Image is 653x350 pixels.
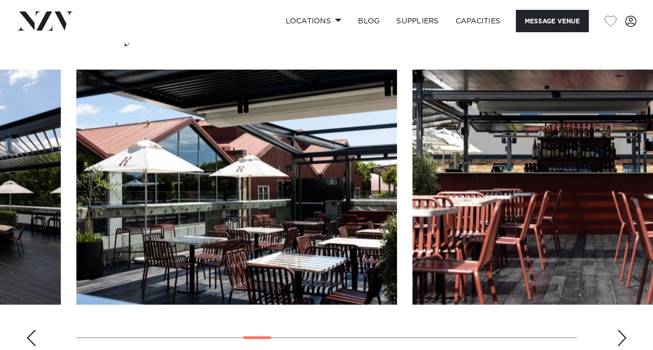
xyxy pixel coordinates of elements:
img: nzv-logo.png [17,11,73,30]
img: Rooftop bar with umbrellas at Darling on Drake [76,70,397,305]
button: Message Venue [516,10,589,32]
a: BLOG [350,10,388,32]
a: SUPPLIERS [388,10,447,32]
swiper-slide: 10 / 27 [76,70,397,305]
a: Capacities [447,10,509,32]
a: Locations [277,10,350,32]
